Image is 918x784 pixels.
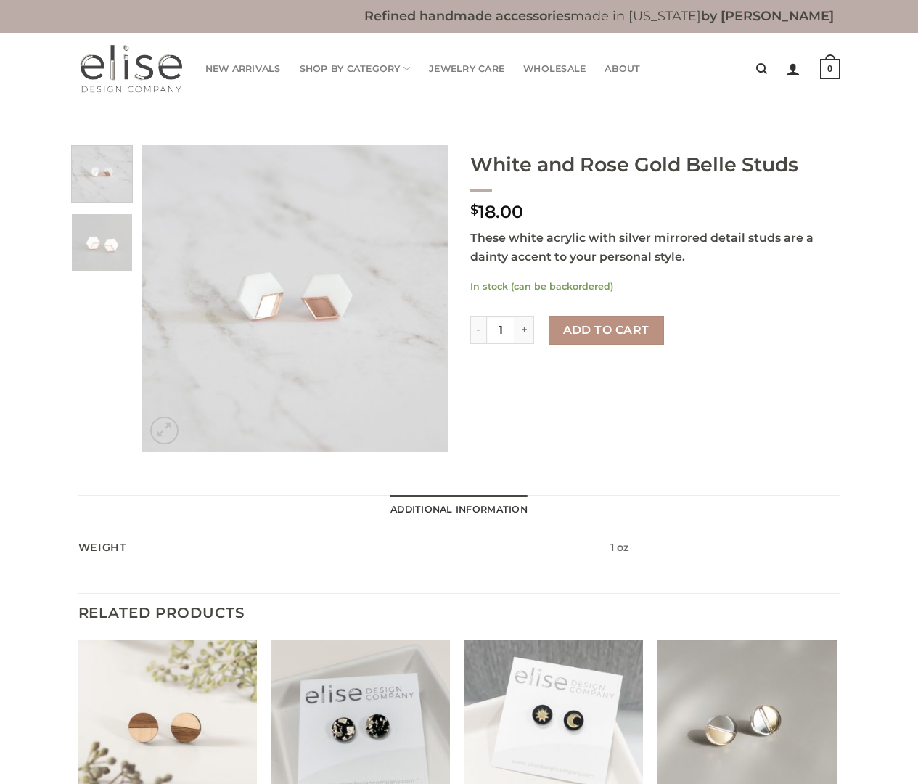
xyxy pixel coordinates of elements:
a: 0 [820,49,840,89]
a: Additional information [390,495,528,524]
span: $ [470,202,478,217]
bdi: 18.00 [470,201,523,222]
img: Elise Design Company [78,44,184,94]
h1: White and Rose Gold Belle Studs [470,152,840,178]
a: About [605,54,640,83]
td: 1 oz [605,536,840,560]
input: Qty [486,316,515,345]
b: Refined handmade accessories [364,8,570,23]
img: DSC_0018-1-scaled-1.jpeg [142,145,448,452]
a: Jewelry Care [429,54,504,83]
a: New Arrivals [205,54,281,83]
b: by [PERSON_NAME] [701,8,834,23]
a: Shop By Category [300,54,411,83]
a: Wholesale [523,54,586,83]
b: made in [US_STATE] [364,8,834,23]
a: Search [756,55,767,83]
p: These white acrylic with silver mirrored detail studs are a dainty accent to your personal style. [470,229,840,266]
input: - [470,316,487,345]
input: + [515,316,534,345]
p: In stock (can be backordered) [470,281,840,293]
strong: 0 [820,59,840,79]
h3: Related products [78,594,840,633]
button: Add to cart [549,316,664,345]
th: Weight [78,536,606,560]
